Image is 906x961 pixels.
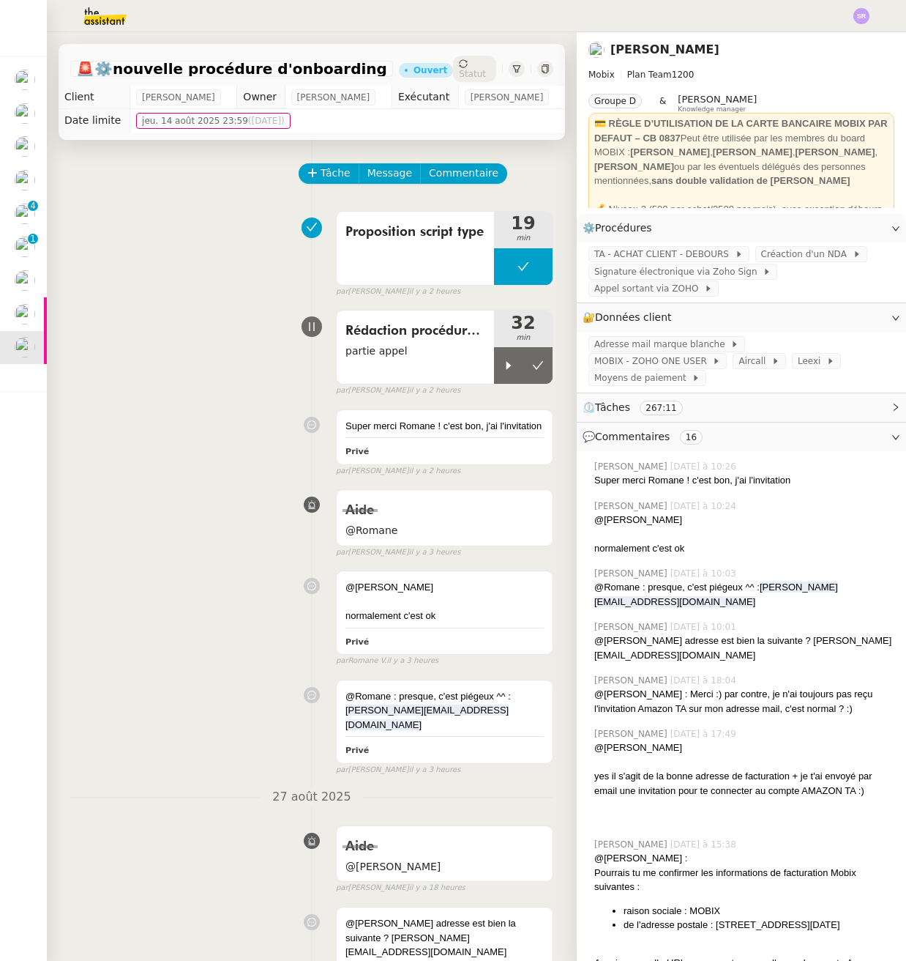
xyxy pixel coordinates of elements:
small: [PERSON_NAME] [336,882,465,894]
span: il y a 2 heures [409,385,461,397]
span: Créaction d'un NDA [761,247,853,261]
span: Aide [345,840,374,853]
li: raison sociale : MOBIX [624,904,894,919]
button: Tâche [299,163,359,184]
img: users%2FW4OQjB9BRtYK2an7yusO0WsYLsD3%2Favatar%2F28027066-518b-424c-8476-65f2e549ac29 [15,337,35,357]
span: par [336,882,348,894]
span: 💬 [583,431,708,442]
img: users%2FW4OQjB9BRtYK2an7yusO0WsYLsD3%2Favatar%2F28027066-518b-424c-8476-65f2e549ac29 [588,42,604,58]
span: Tâches [595,401,630,413]
div: Super merci Romane ! c'est bon, j'ai l'invitation [345,419,544,434]
p: 4 [30,201,36,214]
div: @[PERSON_NAME] : Merci :) par contre, je n'ai toujours pas reçu l'invitation Amazon TA sur mon ad... [594,687,894,716]
span: TA - ACHAT CLIENT - DEBOURS [594,247,735,261]
span: Knowledge manager [678,105,746,114]
strong: [PERSON_NAME] [630,146,710,157]
span: [PERSON_NAME][EMAIL_ADDRESS][DOMAIN_NAME] [345,705,509,730]
span: Procédures [595,222,652,234]
td: Exécutant [392,86,458,109]
div: @Romane : presque, c'est piégeux ^^ : [345,689,544,732]
span: [PERSON_NAME] [297,90,370,105]
td: Client [59,86,130,109]
span: 1200 [672,70,695,80]
strong: 💳 RÈGLE D’UTILISATION DE LA CARTE BANCAIRE MOBIX PAR DEFAUT – CB 0837 [594,118,888,144]
div: Pourrais tu me confirmer les informations de facturation Mobix suivantes : [594,866,894,894]
small: [PERSON_NAME] [336,286,460,298]
div: Peut être utilisée par les membres du board MOBIX : , , , ou par les éventuels délégués des perso... [594,116,888,188]
small: [PERSON_NAME] [336,385,460,397]
span: MOBIX - ZOHO ONE USER [594,354,712,368]
b: Privé [345,447,369,456]
span: [DATE] à 10:03 [670,567,739,580]
small: [PERSON_NAME] [336,546,460,559]
div: 🔐Données client [577,303,906,332]
nz-tag: 16 [680,430,703,445]
span: par [336,385,348,397]
b: Privé [345,637,369,647]
span: [PERSON_NAME][EMAIL_ADDRESS][DOMAIN_NAME] [594,582,838,607]
small: [PERSON_NAME] [336,764,460,776]
strong: [PERSON_NAME] [713,146,793,157]
button: Message [359,163,421,184]
span: [DATE] à 18:04 [670,674,739,687]
img: svg [853,8,869,24]
div: normalement c'est ok [594,541,894,556]
img: users%2FW4OQjB9BRtYK2an7yusO0WsYLsD3%2Favatar%2F28027066-518b-424c-8476-65f2e549ac29 [15,204,35,224]
span: @Romane [345,522,544,539]
div: Super merci Romane ! c'est bon, j'ai l'invitation [594,473,894,488]
span: il y a 2 heures [409,286,461,298]
b: Privé [345,746,369,755]
div: @[PERSON_NAME] [345,580,544,595]
small: [PERSON_NAME] [336,465,460,478]
div: Ouvert [413,66,447,75]
span: il y a 2 heures [409,465,461,478]
small: Romane V. [336,655,438,667]
span: par [336,655,348,667]
span: Signature électronique via Zoho Sign [594,264,763,279]
span: [PERSON_NAME] [594,674,670,687]
strong: sans double validation de [PERSON_NAME] [651,175,850,186]
span: [DATE] à 10:24 [670,500,739,513]
span: min [494,232,553,245]
nz-tag: 267:11 [640,401,682,415]
div: @[PERSON_NAME] adresse est bien la suivante ? [PERSON_NAME][EMAIL_ADDRESS][DOMAIN_NAME] [345,916,544,960]
td: Owner [237,86,285,109]
span: [PERSON_NAME] [142,90,215,105]
span: Leexi [798,354,826,368]
span: par [336,286,348,298]
span: Tâche [321,165,351,182]
span: jeu. 14 août 2025 23:59 [142,114,285,128]
span: il y a 3 heures [386,655,438,667]
span: [PERSON_NAME] [594,460,670,473]
span: [PERSON_NAME] [594,620,670,634]
span: & [659,94,666,113]
div: yes il s'agit de la bonne adresse de facturation + je t'ai envoyé par email une invitation pour t... [594,769,894,798]
span: Rédaction procédure suite [345,320,485,342]
span: Aide [345,504,374,517]
img: users%2FRcIDm4Xn1TPHYwgLThSv8RQYtaM2%2Favatar%2F95761f7a-40c3-4bb5-878d-fe785e6f95b2 [15,237,35,257]
span: Message [367,165,412,182]
span: Proposition script type [345,221,485,243]
div: @[PERSON_NAME] [594,741,894,755]
span: Statut [459,69,486,79]
strong: [PERSON_NAME] [795,146,875,157]
img: users%2FhitvUqURzfdVsA8TDJwjiRfjLnH2%2Favatar%2Flogo-thermisure.png [15,136,35,157]
span: [DATE] à 17:49 [670,727,739,741]
span: [PERSON_NAME] [678,94,757,105]
span: il y a 3 heures [409,764,461,776]
span: [DATE] à 15:38 [670,838,739,851]
p: 1 [30,234,36,247]
span: 19 [494,215,553,232]
span: [PERSON_NAME] [594,727,670,741]
img: users%2FfjlNmCTkLiVoA3HQjY3GA5JXGxb2%2Favatar%2Fstarofservice_97480retdsc0392.png [15,70,35,90]
span: Aircall [738,354,771,368]
span: ⏲️ [583,401,695,413]
div: @[PERSON_NAME] : [594,851,894,866]
span: il y a 3 heures [409,546,461,559]
span: Mobix [588,70,615,80]
span: Commentaire [429,165,498,182]
span: 32 [494,314,553,332]
div: normalement c'est ok [345,609,544,623]
app-user-label: Knowledge manager [678,94,757,113]
span: Moyens de paiement [594,371,692,385]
